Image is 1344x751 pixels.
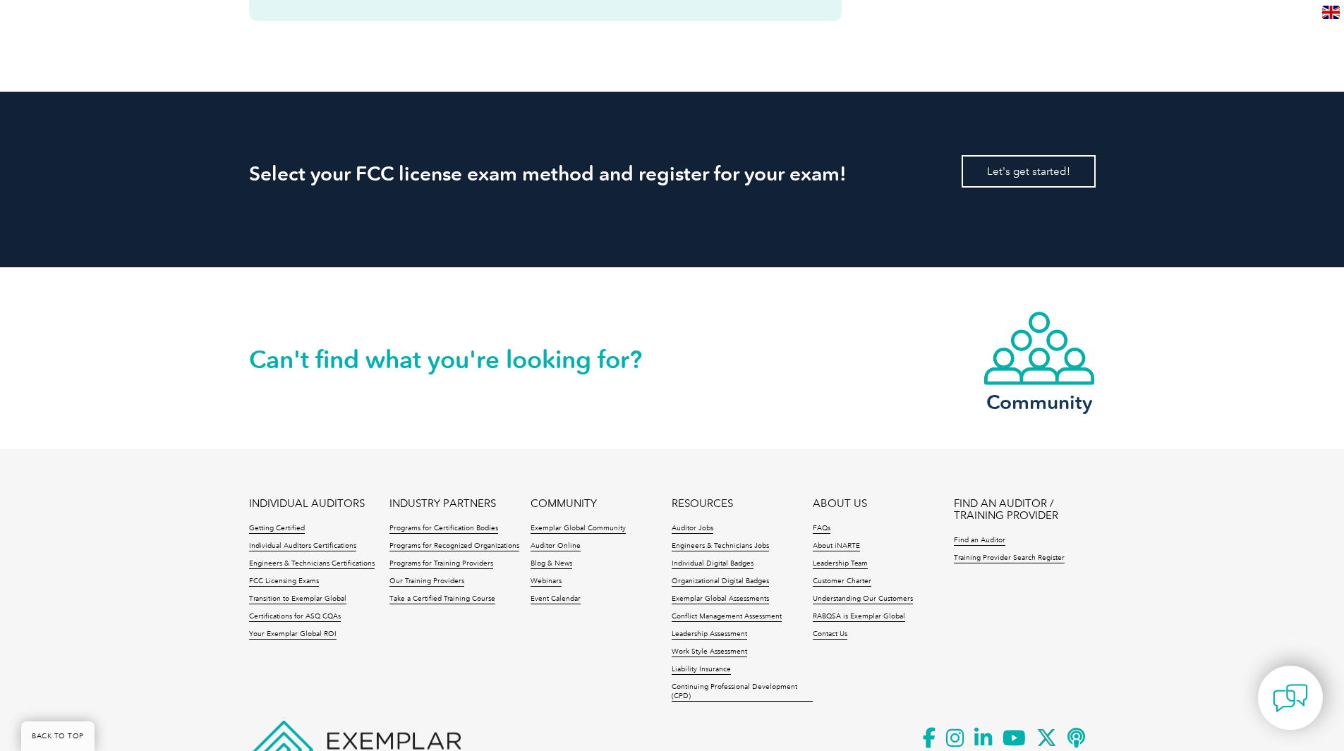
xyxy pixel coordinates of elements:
[813,577,871,587] a: Customer Charter
[389,542,519,551] a: Programs for Recognized Organizations
[389,594,495,604] a: Take a Certified Training Course
[983,310,1096,386] img: icon-community.webp
[672,542,769,551] a: Engineers & Technicians Jobs
[531,577,562,587] a: Webinars
[389,577,464,587] a: Our Training Providers
[389,559,493,569] a: Programs for Training Providers
[531,559,572,569] a: Blog & News
[813,612,905,622] a: RABQSA is Exemplar Global
[962,155,1096,188] a: Let's get started!
[531,542,581,551] a: Auditor Online
[672,683,813,702] a: Continuing Professional Development (CPD)
[672,594,769,604] a: Exemplar Global Assessments
[21,721,95,751] a: BACK TO TOP
[813,594,913,604] a: Understanding Our Customers
[249,162,1096,185] h2: Select your FCC license exam method and register for your exam!
[249,498,365,510] a: INDIVIDUAL AUDITORS
[672,559,753,569] a: Individual Digital Badges
[249,559,375,569] a: Engineers & Technicians Certifications
[672,577,769,587] a: Organizational Digital Badges
[389,498,496,510] a: INDUSTRY PARTNERS
[672,647,747,657] a: Work Style Assessment
[813,559,868,569] a: Leadership Team
[954,536,1005,546] a: Find an Auditor
[954,554,1065,563] a: Training Provider Search Register
[954,498,1095,522] a: FIND AN AUDITOR / TRAINING PROVIDER
[1322,6,1340,19] img: en
[249,630,337,640] a: Your Exemplar Global ROI
[813,630,847,640] a: Contact Us
[983,310,1096,411] a: Community
[813,542,860,551] a: About iNARTE
[813,498,867,510] a: ABOUT US
[983,393,1096,411] h3: Community
[813,524,830,534] a: FAQs
[249,612,341,622] a: Certifications for ASQ CQAs
[672,498,733,510] a: RESOURCES
[531,594,581,604] a: Event Calendar
[672,630,747,640] a: Leadership Assessment
[249,577,319,587] a: FCC Licensing Exams
[249,348,672,371] h2: Can't find what you're looking for?
[672,612,782,622] a: Conflict Management Assessment
[531,524,626,534] a: Exemplar Global Community
[249,524,305,534] a: Getting Certified
[531,498,597,510] a: COMMUNITY
[389,524,498,534] a: Programs for Certification Bodies
[672,524,713,534] a: Auditor Jobs
[672,665,731,675] a: Liability Insurance
[249,594,346,604] a: Transition to Exemplar Global
[249,542,356,551] a: Individual Auditors Certifications
[1273,680,1308,716] img: contact-chat.png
